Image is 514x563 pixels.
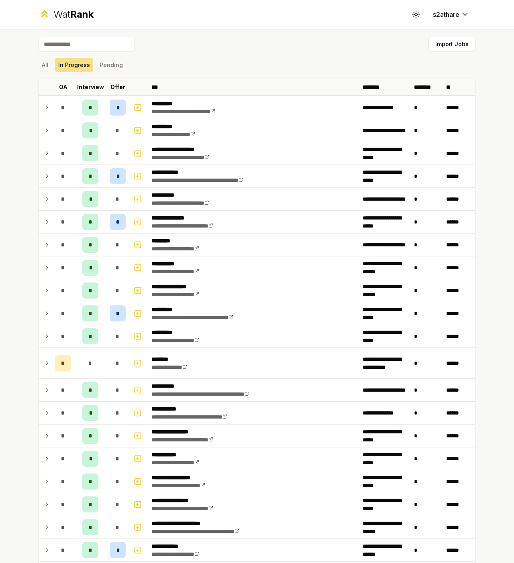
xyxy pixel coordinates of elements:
[433,10,459,19] span: s2athare
[77,83,104,91] p: Interview
[59,83,67,91] p: OA
[70,8,94,20] span: Rank
[428,37,475,51] button: Import Jobs
[426,7,475,22] button: s2athare
[53,8,94,21] div: Wat
[55,58,93,72] button: In Progress
[39,58,52,72] button: All
[39,8,94,21] a: WatRank
[96,58,126,72] button: Pending
[110,83,125,91] p: Offer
